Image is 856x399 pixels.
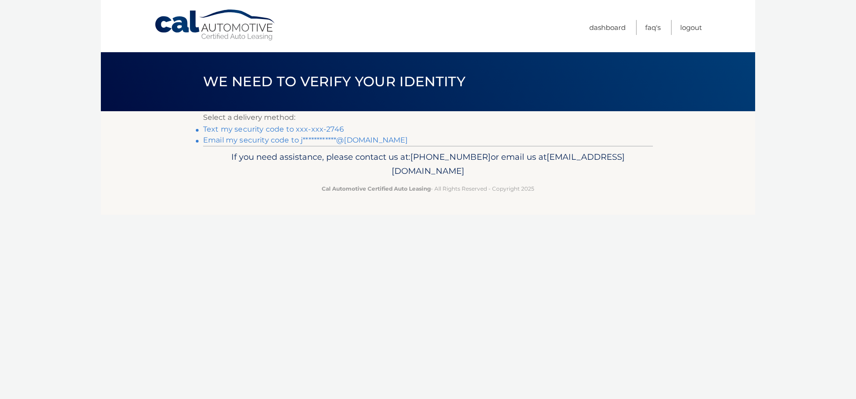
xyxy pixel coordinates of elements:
[645,20,661,35] a: FAQ's
[322,185,431,192] strong: Cal Automotive Certified Auto Leasing
[410,152,491,162] span: [PHONE_NUMBER]
[209,184,647,193] p: - All Rights Reserved - Copyright 2025
[589,20,626,35] a: Dashboard
[203,125,344,133] a: Text my security code to xxx-xxx-2746
[680,20,702,35] a: Logout
[209,150,647,179] p: If you need assistance, please contact us at: or email us at
[203,73,465,90] span: We need to verify your identity
[154,9,277,41] a: Cal Automotive
[203,111,653,124] p: Select a delivery method:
